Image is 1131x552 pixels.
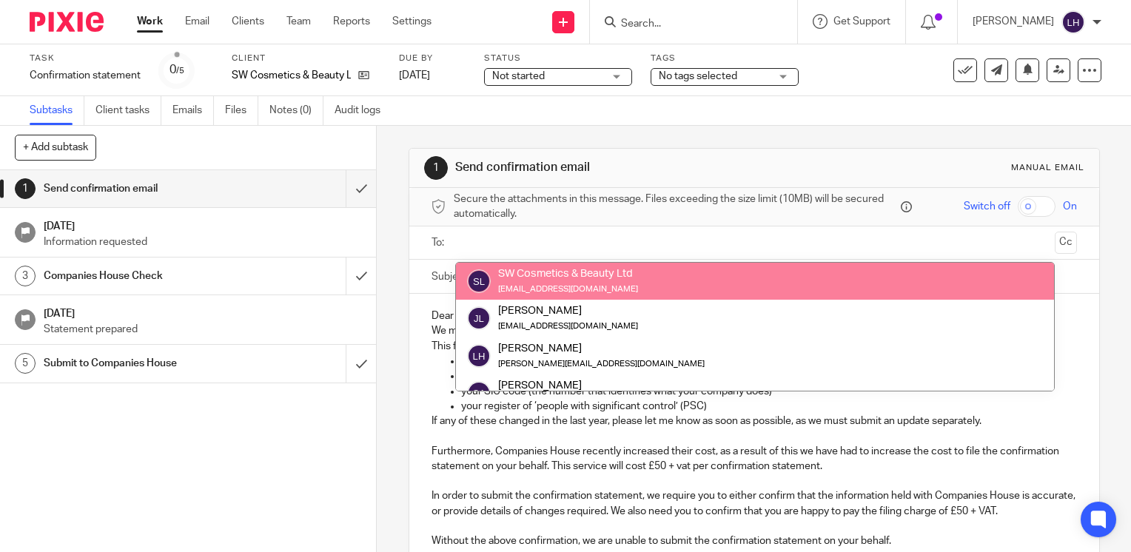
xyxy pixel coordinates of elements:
[30,12,104,32] img: Pixie
[432,488,1077,519] p: In order to submit the confirmation statement, we require you to either confirm that the informat...
[44,235,362,249] p: Information requested
[498,285,638,293] small: [EMAIL_ADDRESS][DOMAIN_NAME]
[232,68,351,83] p: SW Cosmetics & Beauty Ltd
[44,215,362,234] h1: [DATE]
[432,269,470,284] label: Subject:
[498,340,705,355] div: [PERSON_NAME]
[432,444,1077,474] p: Furthermore, Companies House recently increased their cost, as a result of this we have had to in...
[333,14,370,29] a: Reports
[185,14,209,29] a: Email
[1063,199,1077,214] span: On
[492,71,545,81] span: Not started
[651,53,799,64] label: Tags
[176,67,184,75] small: /5
[964,199,1010,214] span: Switch off
[454,192,897,222] span: Secure the attachments in this message. Files exceeding the size limit (10MB) will be secured aut...
[498,322,638,330] small: [EMAIL_ADDRESS][DOMAIN_NAME]
[467,269,491,293] img: svg%3E
[170,61,184,78] div: 0
[467,381,491,405] img: svg%3E
[137,14,163,29] a: Work
[44,303,362,321] h1: [DATE]
[1011,162,1084,174] div: Manual email
[498,360,705,368] small: [PERSON_NAME][EMAIL_ADDRESS][DOMAIN_NAME]
[498,303,638,318] div: [PERSON_NAME]
[30,96,84,125] a: Subtasks
[1055,232,1077,254] button: Cc
[659,71,737,81] span: No tags selected
[44,322,362,337] p: Statement prepared
[432,235,448,250] label: To:
[467,306,491,330] img: svg%3E
[484,53,632,64] label: Status
[467,344,491,368] img: svg%3E
[286,14,311,29] a: Team
[44,178,235,200] h1: Send confirmation email
[44,352,235,374] h1: Submit to Companies House
[30,68,141,83] div: Confirmation statement
[455,160,785,175] h1: Send confirmation email
[225,96,258,125] a: Files
[335,96,392,125] a: Audit logs
[30,53,141,64] label: Task
[833,16,890,27] span: Get Support
[392,14,432,29] a: Settings
[399,53,466,64] label: Due by
[620,18,753,31] input: Search
[232,14,264,29] a: Clients
[461,399,1077,414] p: your register of ‘people with significant control’ (PSC)
[15,135,96,160] button: + Add subtask
[432,534,1077,548] p: Without the above confirmation, we are unable to submit the confirmation statement on your behalf.
[498,378,705,393] div: [PERSON_NAME]
[432,339,1077,354] p: This form is used to confirm to Companies House that the information they have about your company...
[44,265,235,287] h1: Companies House Check
[172,96,214,125] a: Emails
[973,14,1054,29] p: [PERSON_NAME]
[15,353,36,374] div: 5
[15,178,36,199] div: 1
[424,156,448,180] div: 1
[432,309,1077,323] p: Dear [PERSON_NAME],
[1061,10,1085,34] img: svg%3E
[399,70,430,81] span: [DATE]
[232,53,380,64] label: Client
[498,266,638,281] div: SW Cosmetics & Beauty Ltd
[269,96,323,125] a: Notes (0)
[432,414,1077,428] p: If any of these changed in the last year, please let me know as soon as possible, as we must subm...
[15,266,36,286] div: 3
[432,323,1077,338] p: We must submit the Confirmation Statement for the company by [DATE].
[95,96,161,125] a: Client tasks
